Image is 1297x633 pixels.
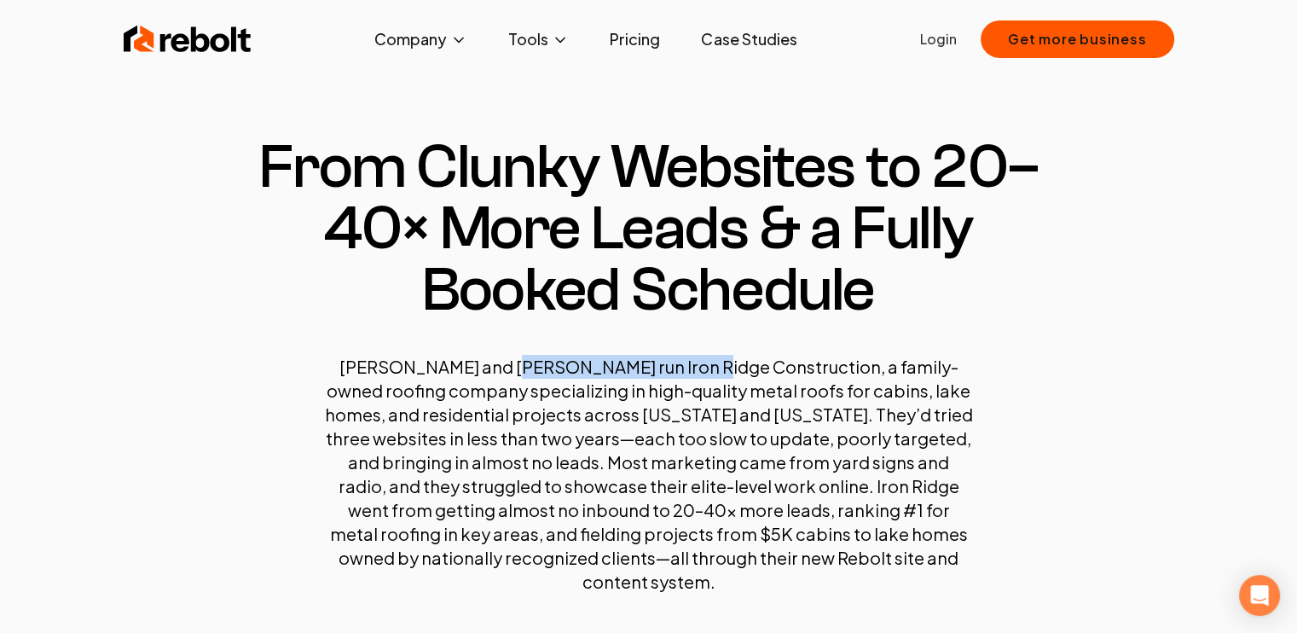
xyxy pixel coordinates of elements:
a: Pricing [596,22,674,56]
div: Open Intercom Messenger [1239,575,1280,616]
h1: From Clunky Websites to 20–40× More Leads & a Fully Booked Schedule [226,136,1072,321]
button: Tools [495,22,582,56]
a: Login [920,29,957,49]
p: [PERSON_NAME] and [PERSON_NAME] run Iron Ridge Construction, a family-owned roofing company speci... [325,355,973,594]
img: Rebolt Logo [124,22,252,56]
a: Case Studies [687,22,810,56]
button: Get more business [981,20,1174,58]
button: Company [361,22,481,56]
